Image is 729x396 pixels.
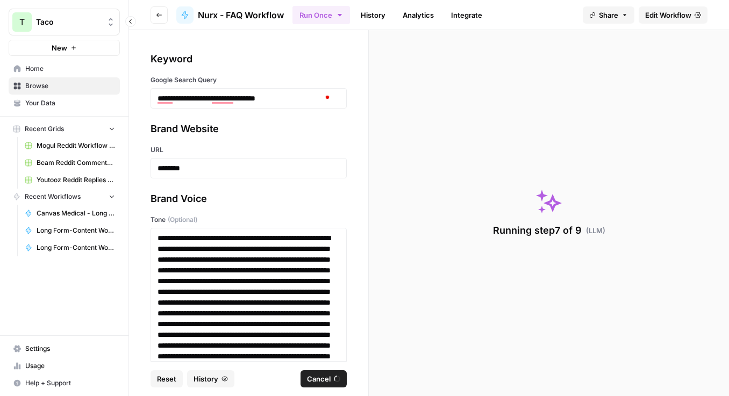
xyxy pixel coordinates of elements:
[20,222,120,239] a: Long Form-Content Workflow - AI Clients (New)
[9,189,120,205] button: Recent Workflows
[37,158,115,168] span: Beam Reddit Comments Workflow Grid
[583,6,634,24] button: Share
[292,6,350,24] button: Run Once
[354,6,392,24] a: History
[151,145,347,155] label: URL
[37,226,115,235] span: Long Form-Content Workflow - AI Clients (New)
[9,95,120,112] a: Your Data
[25,361,115,371] span: Usage
[9,121,120,137] button: Recent Grids
[151,121,347,136] div: Brand Website
[9,77,120,95] a: Browse
[151,215,347,225] label: Tone
[187,370,234,387] button: History
[20,239,120,256] a: Long Form-Content Workflow - All Clients (New)
[25,64,115,74] span: Home
[37,175,115,185] span: Youtooz Reddit Replies Workflow Grid
[9,375,120,392] button: Help + Support
[9,340,120,357] a: Settings
[168,215,197,225] span: (Optional)
[151,370,183,387] button: Reset
[198,9,284,21] span: Nurx - FAQ Workflow
[157,373,176,384] span: Reset
[176,6,284,24] a: Nurx - FAQ Workflow
[9,9,120,35] button: Workspace: Taco
[151,52,347,67] div: Keyword
[194,373,218,384] span: History
[301,370,347,387] button: Cancel
[445,6,489,24] a: Integrate
[307,373,331,384] span: Cancel
[25,98,115,108] span: Your Data
[25,192,81,201] span: Recent Workflows
[151,75,347,85] label: Google Search Query
[20,154,120,171] a: Beam Reddit Comments Workflow Grid
[9,357,120,375] a: Usage
[586,225,605,236] span: ( LLM )
[396,6,440,24] a: Analytics
[9,40,120,56] button: New
[37,141,115,150] span: Mogul Reddit Workflow Grid (1)
[151,191,347,206] div: Brand Voice
[158,93,340,104] div: To enrich screen reader interactions, please activate Accessibility in Grammarly extension settings
[20,171,120,189] a: Youtooz Reddit Replies Workflow Grid
[52,42,67,53] span: New
[645,10,691,20] span: Edit Workflow
[25,378,115,388] span: Help + Support
[19,16,25,28] span: T
[20,137,120,154] a: Mogul Reddit Workflow Grid (1)
[25,81,115,91] span: Browse
[25,124,64,134] span: Recent Grids
[20,205,120,222] a: Canvas Medical - Long Form-Content Workflow
[25,344,115,354] span: Settings
[36,17,101,27] span: Taco
[37,243,115,253] span: Long Form-Content Workflow - All Clients (New)
[9,60,120,77] a: Home
[639,6,707,24] a: Edit Workflow
[493,223,605,238] div: Running step 7 of 9
[37,208,115,218] span: Canvas Medical - Long Form-Content Workflow
[599,10,618,20] span: Share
